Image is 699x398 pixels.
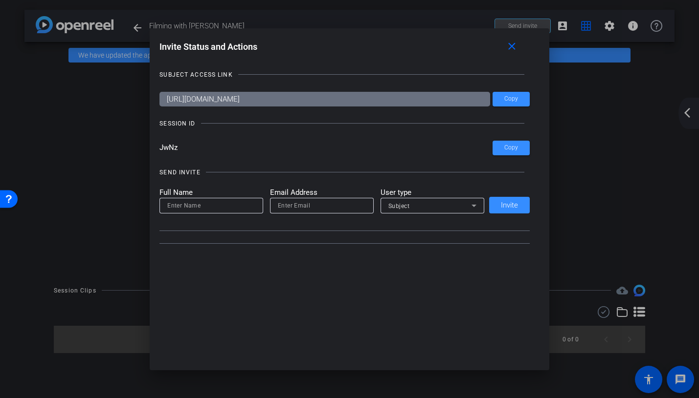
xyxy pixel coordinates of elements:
[159,168,200,177] div: SEND INVITE
[504,144,518,151] span: Copy
[159,70,232,80] div: SUBJECT ACCESS LINK
[159,119,195,128] div: SESSION ID
[493,92,530,106] button: Copy
[159,168,530,177] openreel-title-line: SEND INVITE
[504,95,518,103] span: Copy
[278,200,366,211] input: Enter Email
[159,119,530,128] openreel-title-line: SESSION ID
[493,141,530,155] button: Copy
[506,41,518,53] mat-icon: close
[388,203,410,209] span: Subject
[159,38,530,56] div: Invite Status and Actions
[270,187,374,198] mat-label: Email Address
[159,187,263,198] mat-label: Full Name
[381,187,484,198] mat-label: User type
[159,70,530,80] openreel-title-line: SUBJECT ACCESS LINK
[167,200,255,211] input: Enter Name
